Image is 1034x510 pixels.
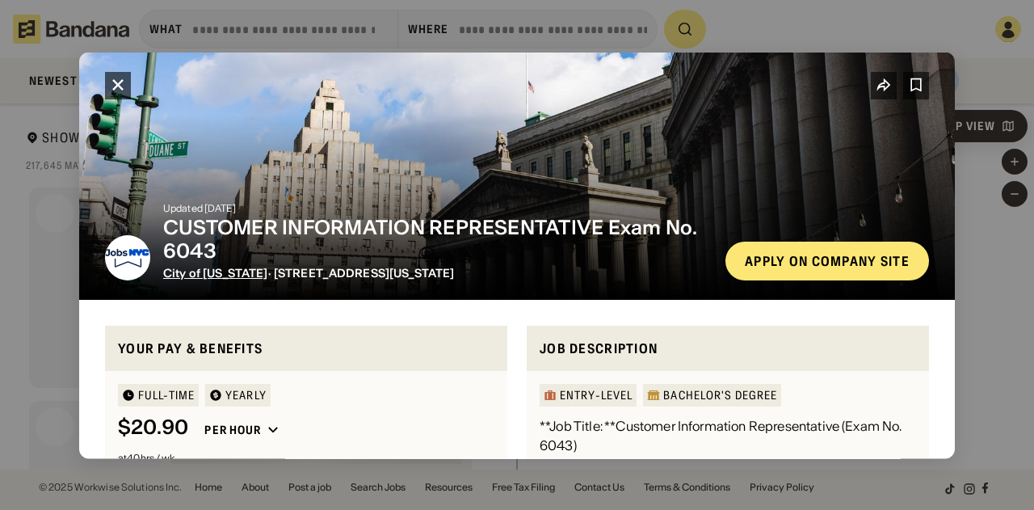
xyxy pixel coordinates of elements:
[663,390,777,401] div: Bachelor's Degree
[540,416,916,455] div: **Job Title: **Customer Information Representative (Exam No. 6043)
[540,338,916,358] div: Job Description
[105,234,150,280] img: City of New York logo
[725,241,929,280] a: Apply on company site
[163,265,268,280] a: City of [US_STATE]
[163,204,712,213] div: Updated [DATE]
[163,217,712,263] div: CUSTOMER INFORMATION REPRESENTATIVE Exam No. 6043
[138,390,195,401] div: Full-time
[745,254,910,267] div: Apply on company site
[560,390,633,401] div: Entry-Level
[118,416,188,440] div: $ 20.90
[163,266,712,280] div: · [STREET_ADDRESS][US_STATE]
[204,423,261,437] div: Per hour
[118,453,494,463] div: at 40 hrs / wk
[225,390,267,401] div: YEARLY
[118,338,494,358] div: Your pay & benefits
